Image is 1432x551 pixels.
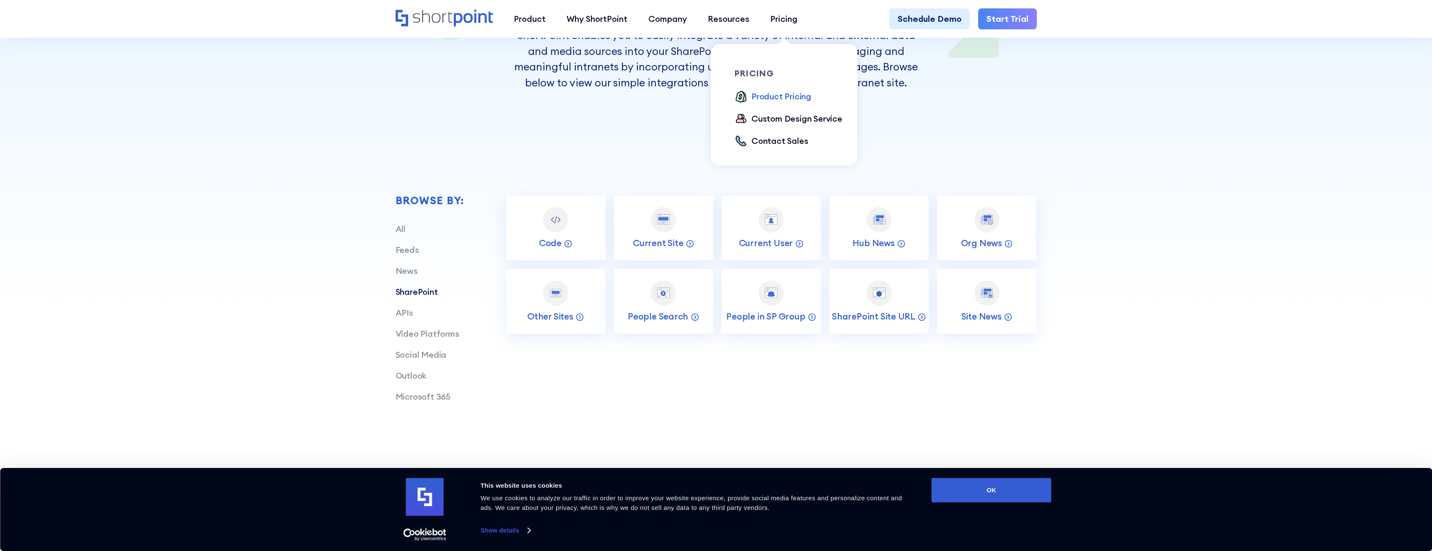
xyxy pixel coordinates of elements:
[708,13,749,25] div: Resources
[937,195,1036,260] a: Org NewsOrg News
[765,288,777,298] img: People in SP Group
[388,528,461,541] a: Usercentrics Cookiebot - opens in a new window
[873,288,886,298] img: SharePoint Site URL
[722,269,821,334] a: People in SP GroupPeople in SP Group
[961,237,1002,249] p: Org News
[735,112,842,126] a: Custom Design Service
[726,311,805,322] p: People in SP Group
[739,237,793,249] p: Current User
[760,8,808,29] a: Pricing
[614,195,713,260] a: Current SiteCurrent Site
[832,311,915,322] p: SharePoint Site URL
[751,112,842,125] div: Custom Design Service
[852,237,894,249] p: Hub News
[937,269,1036,334] a: Site NewsSite News
[932,478,1051,502] button: OK
[981,214,993,225] img: Org News
[961,311,1002,322] p: Site News
[506,269,606,334] a: Other SitesOther Sites
[638,8,697,29] a: Company
[981,288,993,298] img: Site News
[396,286,438,297] a: SharePoint
[396,391,451,402] a: Microsoft 365
[751,90,811,103] div: Product Pricing
[503,8,556,29] a: Product
[628,311,688,322] p: People Search
[1281,454,1432,551] iframe: Chat Widget
[549,289,562,297] img: Other Sites
[514,13,546,25] div: Product
[735,69,852,78] div: pricing
[648,13,687,25] div: Company
[735,135,808,148] a: Contact Sales
[829,269,929,334] a: SharePoint Site URLSharePoint Site URL
[873,214,886,225] img: Hub News
[556,8,638,29] a: Why ShortPoint
[396,370,427,381] a: Outlook
[396,349,447,360] a: Social Media
[614,269,713,334] a: People SearchPeople Search
[481,481,913,491] div: This website uses cookies
[527,311,573,322] p: Other Sites
[406,478,444,516] img: logo
[509,28,924,91] p: ShortPoint enables you to easily integrate a variety of internal and external data and media sour...
[657,288,670,298] img: People Search
[657,214,670,225] img: Current Site
[829,195,929,260] a: Hub NewsHub News
[549,213,562,226] img: Code
[396,244,419,255] a: Feeds
[735,90,811,104] a: Product Pricing
[770,13,798,25] div: Pricing
[539,237,562,249] p: Code
[567,13,627,25] div: Why ShortPoint
[633,237,683,249] p: Current Site
[481,524,530,537] a: Show details
[978,8,1037,29] a: Start Trial
[751,135,808,147] div: Contact Sales
[889,8,970,29] a: Schedule Demo
[396,307,413,318] a: APIs
[396,224,406,234] a: All
[396,195,464,206] div: Browse by:
[697,8,760,29] a: Resources
[396,10,493,28] a: Home
[722,195,821,260] a: Current UserCurrent User
[506,195,606,260] a: CodeCode
[396,328,459,339] a: Video Platforms
[765,214,777,225] img: Current User
[396,265,418,276] a: News
[481,494,902,511] span: We use cookies to analyze our traffic in order to improve your website experience, provide social...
